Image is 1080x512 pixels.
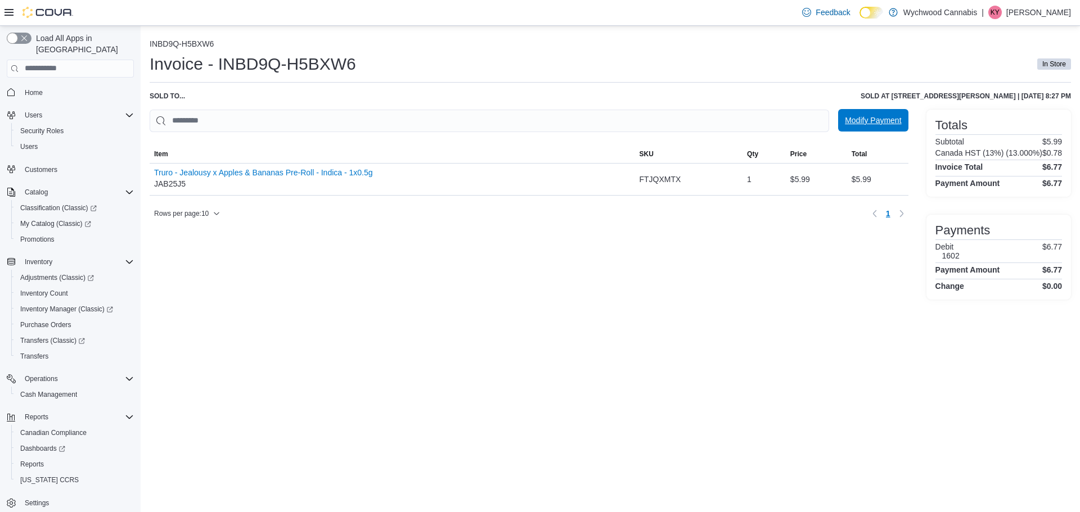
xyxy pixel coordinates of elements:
[16,140,134,153] span: Users
[11,286,138,301] button: Inventory Count
[935,179,1000,188] h4: Payment Amount
[20,336,85,345] span: Transfers (Classic)
[935,148,1042,157] h6: Canada HST (13%) (13.000%)
[11,216,138,232] a: My Catalog (Classic)
[16,334,89,347] a: Transfers (Classic)
[150,39,214,48] button: INBD9Q-H5BXW6
[935,162,983,171] h4: Invoice Total
[25,413,48,422] span: Reports
[20,163,62,176] a: Customers
[150,110,829,132] input: This is a search bar. As you type, the results lower in the page will automatically filter.
[11,232,138,247] button: Promotions
[2,84,138,101] button: Home
[20,444,65,453] span: Dashboards
[20,460,44,469] span: Reports
[150,145,634,163] button: Item
[25,188,48,197] span: Catalog
[11,200,138,216] a: Classification (Classic)
[20,289,68,298] span: Inventory Count
[20,235,55,244] span: Promotions
[1042,282,1062,291] h4: $0.00
[2,495,138,511] button: Settings
[11,472,138,488] button: [US_STATE] CCRS
[742,145,786,163] button: Qty
[20,496,134,510] span: Settings
[2,409,138,425] button: Reports
[982,6,984,19] p: |
[20,255,57,269] button: Inventory
[25,111,42,120] span: Users
[838,109,908,132] button: Modify Payment
[16,442,134,455] span: Dashboards
[935,282,964,291] h4: Change
[935,242,960,251] h6: Debit
[16,318,134,332] span: Purchase Orders
[852,149,867,158] span: Total
[16,201,134,215] span: Classification (Classic)
[988,6,1002,19] div: Kristina Yin
[16,271,134,284] span: Adjustments (Classic)
[150,207,224,220] button: Rows per page:10
[154,168,373,191] div: JAB25J5
[1042,59,1066,69] span: In Store
[20,126,64,135] span: Security Roles
[20,142,38,151] span: Users
[798,1,854,24] a: Feedback
[150,53,356,75] h1: Invoice - INBD9Q-H5BXW6
[20,255,134,269] span: Inventory
[861,92,1071,101] h6: Sold at [STREET_ADDRESS][PERSON_NAME] | [DATE] 8:27 PM
[150,92,185,101] div: Sold to ...
[16,217,134,230] span: My Catalog (Classic)
[1006,6,1071,19] p: [PERSON_NAME]
[25,374,58,383] span: Operations
[16,201,101,215] a: Classification (Classic)
[11,333,138,348] a: Transfers (Classic)
[2,107,138,123] button: Users
[11,270,138,286] a: Adjustments (Classic)
[16,124,134,138] span: Security Roles
[639,173,681,186] span: FTJQXMTX
[16,426,91,439] a: Canadian Compliance
[20,475,79,484] span: [US_STATE] CCRS
[1042,137,1062,146] p: $5.99
[20,219,91,228] span: My Catalog (Classic)
[20,372,62,386] button: Operations
[942,251,960,260] h6: 1602
[20,108,47,122] button: Users
[20,410,134,424] span: Reports
[742,168,786,191] div: 1
[11,456,138,472] button: Reports
[20,496,53,510] a: Settings
[11,139,138,155] button: Users
[2,371,138,387] button: Operations
[991,6,1000,19] span: KY
[16,457,134,471] span: Reports
[2,161,138,178] button: Customers
[20,372,134,386] span: Operations
[639,149,653,158] span: SKU
[20,390,77,399] span: Cash Management
[16,271,98,284] a: Adjustments (Classic)
[16,302,118,316] a: Inventory Manager (Classic)
[1042,148,1062,157] p: $0.78
[868,207,881,220] button: Previous page
[845,115,901,126] span: Modify Payment
[16,350,53,363] a: Transfers
[154,209,209,218] span: Rows per page : 10
[20,410,53,424] button: Reports
[16,140,42,153] a: Users
[786,168,847,191] div: $5.99
[20,203,97,212] span: Classification (Classic)
[881,205,895,223] ul: Pagination for table: MemoryTable from EuiInMemoryTable
[11,348,138,364] button: Transfers
[20,185,134,199] span: Catalog
[2,184,138,200] button: Catalog
[868,205,908,223] nav: Pagination for table: MemoryTable from EuiInMemoryTable
[859,7,883,19] input: Dark Mode
[16,287,73,300] a: Inventory Count
[11,425,138,441] button: Canadian Compliance
[634,145,742,163] button: SKU
[20,86,47,99] a: Home
[20,273,94,282] span: Adjustments (Classic)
